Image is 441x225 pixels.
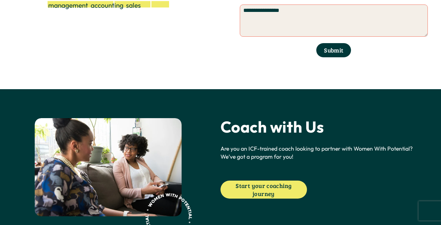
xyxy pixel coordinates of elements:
[126,1,141,9] span: sales
[316,43,351,57] button: Submit
[221,117,324,137] strong: Coach with Us
[221,181,307,198] a: Start your coaching journey
[221,145,428,161] p: Are you an ICF-trained coach looking to partner with Women With Potential? We’ve got a program fo...
[91,1,123,9] span: accounting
